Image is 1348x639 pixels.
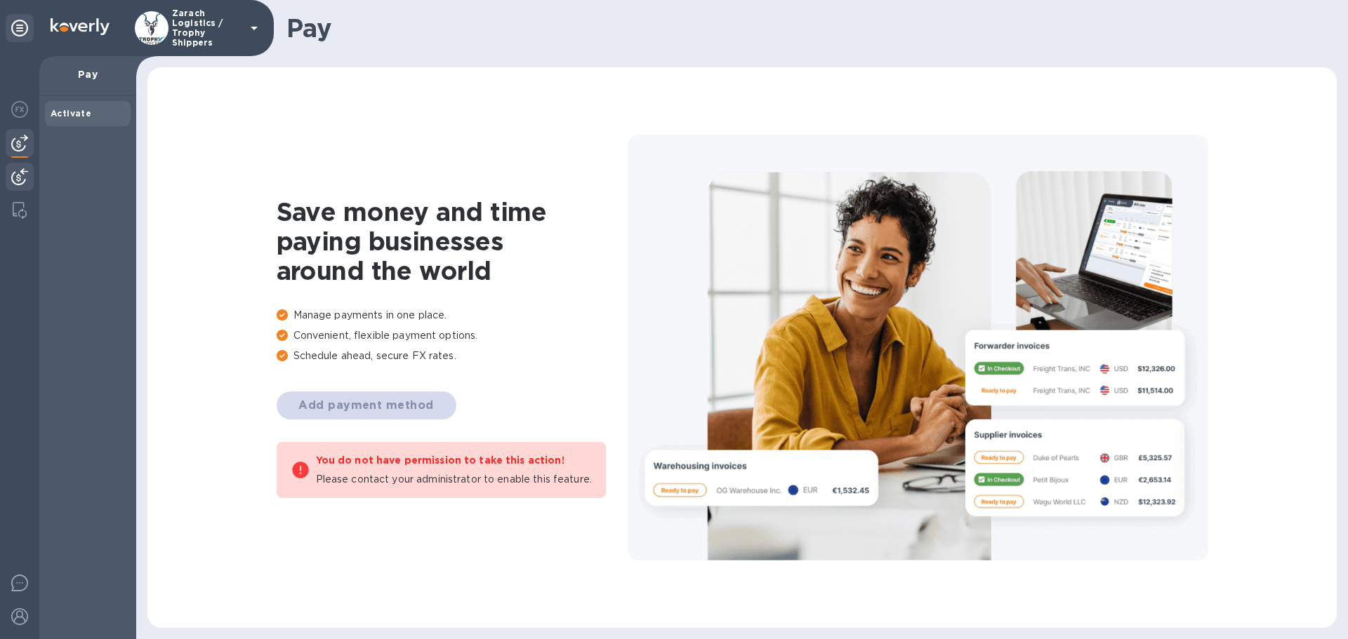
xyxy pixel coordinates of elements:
p: Pay [51,67,125,81]
p: Please contact your administrator to enable this feature. [316,472,593,487]
h1: Pay [286,13,1326,43]
h1: Save money and time paying businesses around the world [277,197,628,285]
div: Unpin categories [6,14,34,42]
img: Logo [51,18,110,35]
b: Activate [51,108,91,119]
p: Zarach Logistics / Trophy Shippers [172,8,242,48]
p: Schedule ahead, secure FX rates. [277,349,628,363]
b: You do not have permission to take this action! [316,455,564,466]
p: Convenient, flexible payment options. [277,328,628,343]
p: Manage payments in one place. [277,308,628,323]
img: Foreign exchange [11,101,28,118]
